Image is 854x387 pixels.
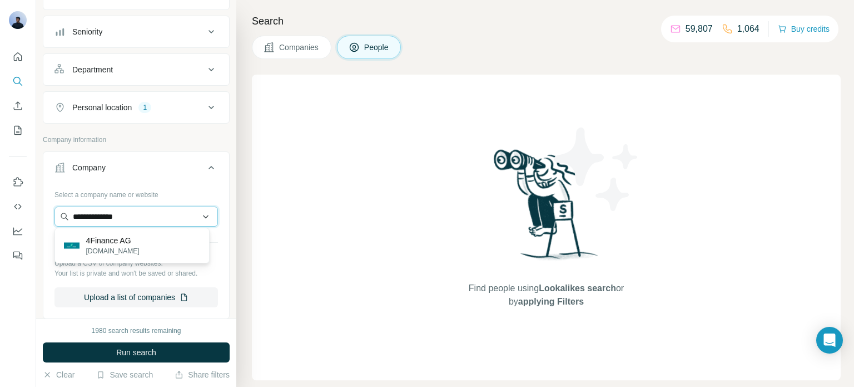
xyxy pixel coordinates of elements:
button: Department [43,56,229,83]
span: People [364,42,390,53]
button: Personal location1 [43,94,229,121]
button: Dashboard [9,221,27,241]
img: Surfe Illustration - Stars [547,119,647,219]
span: Find people using or by [457,282,635,308]
p: 59,807 [686,22,713,36]
img: Surfe Illustration - Woman searching with binoculars [489,146,604,271]
button: Seniority [43,18,229,45]
span: Companies [279,42,320,53]
h4: Search [252,13,841,29]
button: My lists [9,120,27,140]
button: Quick start [9,47,27,67]
div: 1980 search results remaining [92,326,181,336]
div: 1 [138,102,151,112]
img: Avatar [9,11,27,29]
span: Lookalikes search [539,283,616,293]
button: Search [9,71,27,91]
button: Save search [96,369,153,380]
button: Use Surfe on LinkedIn [9,172,27,192]
button: Run search [43,342,230,362]
p: Your list is private and won't be saved or shared. [54,268,218,278]
span: Run search [116,347,156,358]
p: Company information [43,135,230,145]
p: Upload a CSV of company websites. [54,258,218,268]
div: Seniority [72,26,102,37]
button: Feedback [9,246,27,266]
button: Share filters [175,369,230,380]
div: Personal location [72,102,132,113]
div: Department [72,64,113,75]
div: Open Intercom Messenger [816,327,843,354]
p: [DOMAIN_NAME] [86,246,140,256]
div: Select a company name or website [54,185,218,200]
button: Use Surfe API [9,197,27,217]
img: 4Finance AG [64,238,80,253]
span: applying Filters [518,297,584,306]
button: Company [43,154,229,185]
p: 1,064 [737,22,759,36]
button: Upload a list of companies [54,287,218,307]
button: Enrich CSV [9,96,27,116]
button: Buy credits [778,21,830,37]
p: 4Finance AG [86,235,140,246]
div: Company [72,162,106,173]
button: Clear [43,369,75,380]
